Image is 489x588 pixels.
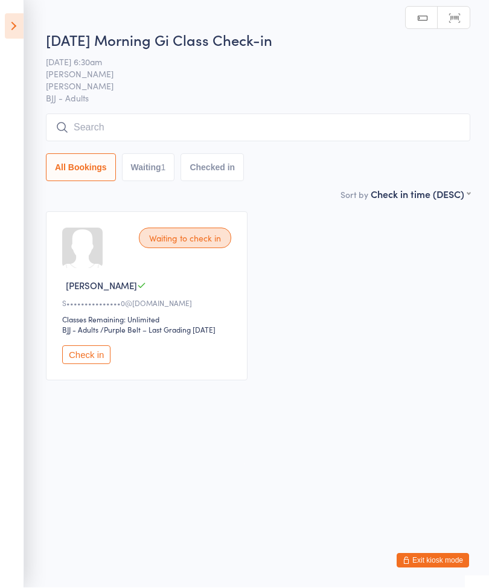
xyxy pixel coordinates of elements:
h2: [DATE] Morning Gi Class Check-in [46,30,470,50]
div: Check in time (DESC) [371,188,470,201]
div: Classes Remaining: Unlimited [62,315,235,325]
span: [DATE] 6:30am [46,56,452,68]
div: 1 [161,163,166,173]
span: [PERSON_NAME] [66,280,137,292]
button: Exit kiosk mode [397,554,469,568]
input: Search [46,114,470,142]
button: Check in [62,346,110,365]
button: Waiting1 [122,154,175,182]
div: BJJ - Adults [62,325,98,335]
span: BJJ - Adults [46,92,470,104]
button: All Bookings [46,154,116,182]
span: [PERSON_NAME] [46,68,452,80]
div: S•••••••••••••••0@[DOMAIN_NAME] [62,298,235,308]
span: [PERSON_NAME] [46,80,452,92]
span: / Purple Belt – Last Grading [DATE] [100,325,216,335]
div: Waiting to check in [139,228,231,249]
label: Sort by [340,189,368,201]
button: Checked in [181,154,244,182]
